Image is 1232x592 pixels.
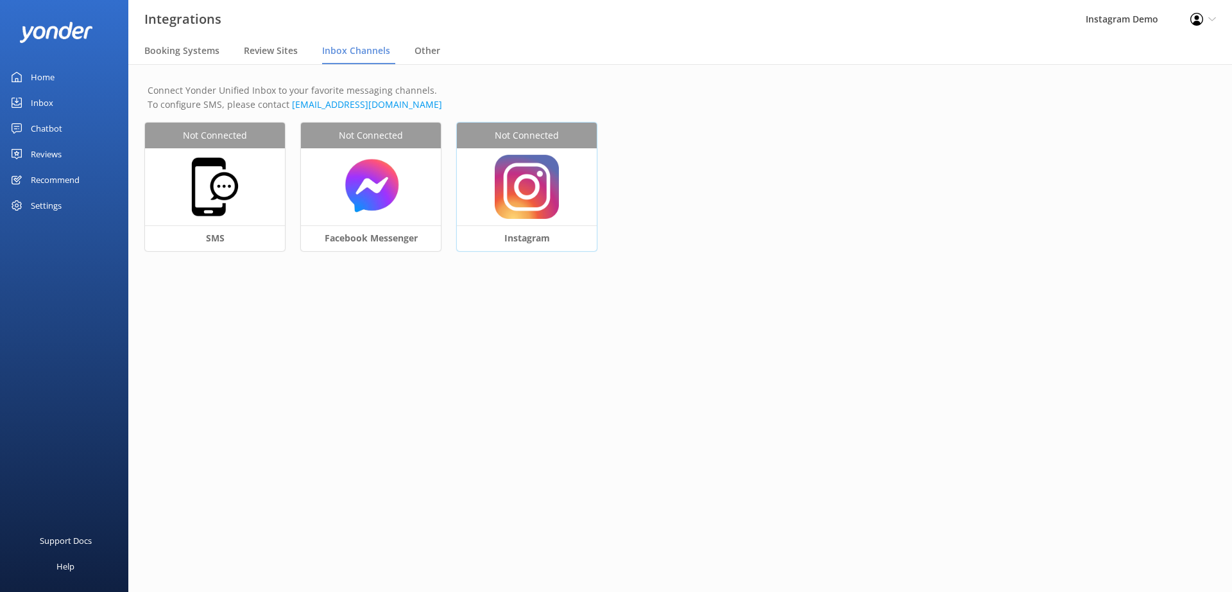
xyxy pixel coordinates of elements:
[495,128,559,143] span: Not Connected
[292,98,442,110] a: Send an email to Yonder support team
[31,167,80,193] div: Recommend
[56,553,74,579] div: Help
[244,44,298,57] span: Review Sites
[31,193,62,218] div: Settings
[40,528,92,553] div: Support Docs
[457,225,597,251] div: Instagram
[148,83,1213,112] p: Connect Yonder Unified Inbox to your favorite messaging channels. To configure SMS, please contact
[339,128,403,143] span: Not Connected
[31,90,53,116] div: Inbox
[301,123,457,267] a: Not ConnectedFacebook Messenger
[31,141,62,167] div: Reviews
[19,22,93,43] img: yonder-white-logo.png
[301,225,441,251] div: Facebook Messenger
[322,44,390,57] span: Inbox Channels
[144,44,219,57] span: Booking Systems
[457,123,613,267] a: Not ConnectedInstagram
[415,44,440,57] span: Other
[495,155,559,219] img: instagram.png
[144,9,221,30] h3: Integrations
[31,64,55,90] div: Home
[31,116,62,141] div: Chatbot
[338,155,404,219] img: messenger.png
